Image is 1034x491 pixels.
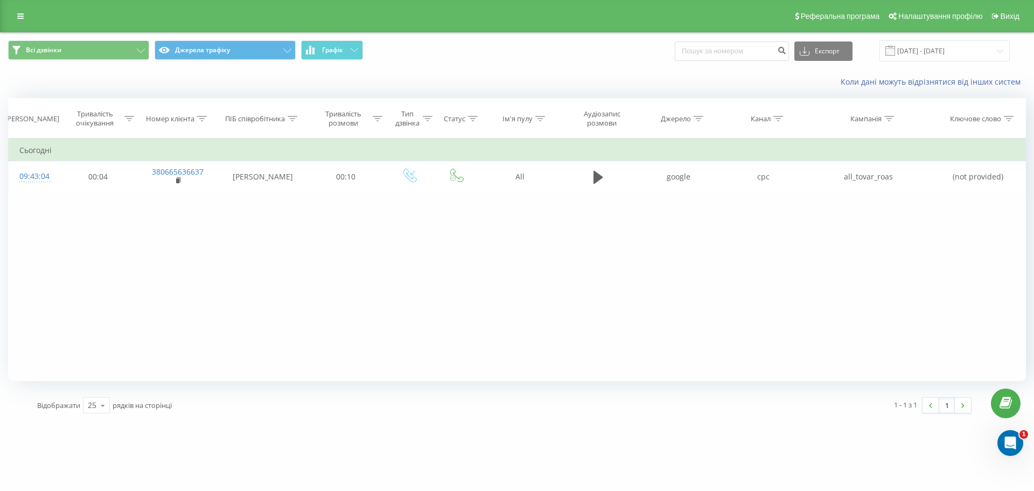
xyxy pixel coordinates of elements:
div: Статус [444,114,465,123]
div: Номер клієнта [146,114,194,123]
div: Ключове слово [950,114,1001,123]
div: Джерело [661,114,691,123]
td: Сьогодні [9,140,1026,161]
span: Реферальна програма [801,12,880,20]
td: all_tovar_roas [806,161,931,192]
div: Тривалість розмови [316,109,370,128]
span: Налаштування профілю [898,12,982,20]
span: рядків на сторінці [113,400,172,410]
span: Графік [322,46,343,54]
div: 09:43:04 [19,166,48,187]
button: Експорт [794,42,853,61]
div: 25 [88,400,96,411]
td: (not provided) [931,161,1025,192]
a: Коли дані можуть відрізнятися вiд інших систем [841,77,1026,87]
div: Аудіозапис розмови [570,109,633,128]
a: 1 [939,398,955,413]
div: 1 - 1 з 1 [894,399,917,410]
span: Всі дзвінки [26,46,61,54]
input: Пошук за номером [675,42,789,61]
div: Ім'я пулу [502,114,533,123]
div: Тип дзвінка [395,109,420,128]
td: cpc [721,161,806,192]
span: Вихід [1001,12,1019,20]
div: Тривалість очікування [68,109,122,128]
span: 1 [1019,430,1028,439]
td: google [636,161,721,192]
td: All [479,161,561,192]
button: Джерела трафіку [155,40,296,60]
button: Графік [301,40,363,60]
iframe: Intercom live chat [997,430,1023,456]
a: 380665636637 [152,167,204,177]
td: [PERSON_NAME] [219,161,306,192]
div: Кампанія [850,114,882,123]
div: Канал [751,114,771,123]
span: Відображати [37,400,80,410]
td: 00:10 [306,161,385,192]
div: ПІБ співробітника [225,114,285,123]
td: 00:04 [59,161,137,192]
div: [PERSON_NAME] [5,114,59,123]
button: Всі дзвінки [8,40,149,60]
